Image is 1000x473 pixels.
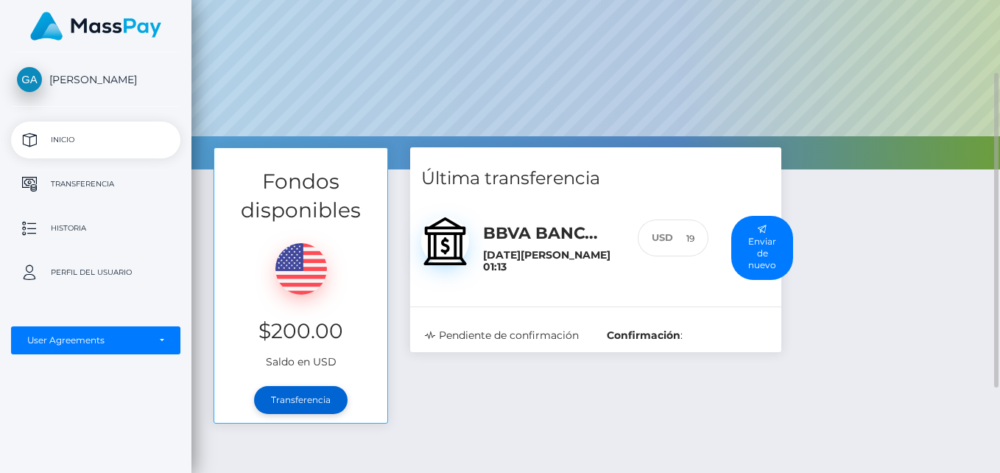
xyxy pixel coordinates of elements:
[214,167,387,225] h3: Fondos disponibles
[11,73,180,86] span: [PERSON_NAME]
[638,220,673,257] div: USD
[596,328,778,343] div: :
[17,217,175,239] p: Historia
[225,317,376,346] h3: $200.00
[483,223,616,245] h5: BBVA BANCOMER / MXN
[483,249,616,274] h6: [DATE][PERSON_NAME] 01:13
[607,329,680,342] b: Confirmación
[275,243,327,295] img: USD.png
[731,216,793,280] button: Enviar de nuevo
[421,166,770,192] h4: Última transferencia
[673,220,708,257] input: 195.00
[254,386,348,414] a: Transferencia
[214,225,387,377] div: Saldo en USD
[421,217,469,265] img: bank.svg
[27,334,148,346] div: User Agreements
[30,12,161,41] img: MassPay
[17,262,175,284] p: Perfil del usuario
[17,129,175,151] p: Inicio
[11,326,180,354] button: User Agreements
[414,328,596,343] div: Pendiente de confirmación
[11,166,180,203] a: Transferencia
[17,173,175,195] p: Transferencia
[11,122,180,158] a: Inicio
[11,210,180,247] a: Historia
[11,254,180,291] a: Perfil del usuario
